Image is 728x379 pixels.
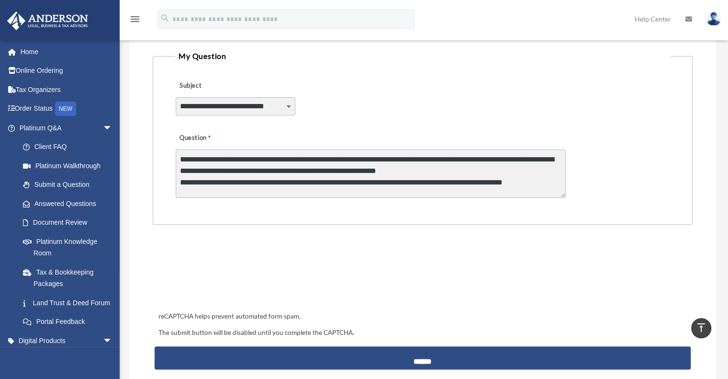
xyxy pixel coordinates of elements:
[175,49,671,63] legend: My Question
[13,194,127,213] a: Answered Questions
[55,102,76,116] div: NEW
[7,42,127,61] a: Home
[695,322,707,333] i: vertical_align_top
[7,80,127,99] a: Tax Organizers
[13,263,127,293] a: Tax & Bookkeeping Packages
[129,17,141,25] a: menu
[176,80,267,93] label: Subject
[156,254,301,292] iframe: reCAPTCHA
[13,232,127,263] a: Platinum Knowledge Room
[7,99,127,119] a: Order StatusNEW
[176,132,250,145] label: Question
[7,61,127,80] a: Online Ordering
[13,156,127,175] a: Platinum Walkthrough
[691,318,711,338] a: vertical_align_top
[13,213,127,232] a: Document Review
[13,138,127,157] a: Client FAQ
[160,13,170,23] i: search
[13,175,122,195] a: Submit a Question
[155,327,691,339] div: The submit button will be disabled until you complete the CAPTCHA.
[4,11,91,30] img: Anderson Advisors Platinum Portal
[13,312,127,332] a: Portal Feedback
[706,12,721,26] img: User Pic
[155,311,691,322] div: reCAPTCHA helps prevent automated form spam.
[103,118,122,138] span: arrow_drop_down
[13,293,127,312] a: Land Trust & Deed Forum
[103,331,122,351] span: arrow_drop_down
[7,331,127,350] a: Digital Productsarrow_drop_down
[7,118,127,138] a: Platinum Q&Aarrow_drop_down
[129,13,141,25] i: menu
